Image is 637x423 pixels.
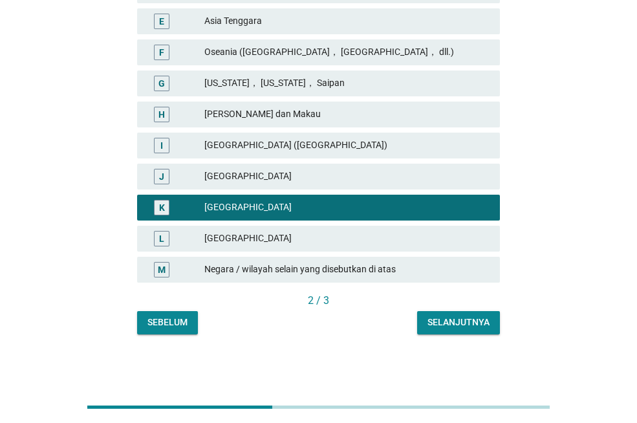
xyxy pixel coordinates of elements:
[159,14,164,28] div: E
[159,169,164,183] div: J
[159,45,164,59] div: F
[204,14,490,29] div: Asia Tenggara
[137,293,500,309] div: 2 / 3
[204,231,490,246] div: [GEOGRAPHIC_DATA]
[204,138,490,153] div: [GEOGRAPHIC_DATA] ([GEOGRAPHIC_DATA])
[427,316,490,329] div: Selanjutnya
[204,76,490,91] div: [US_STATE]， [US_STATE]， Saipan
[159,232,164,245] div: L
[159,201,165,214] div: K
[204,107,490,122] div: [PERSON_NAME] dan Makau
[158,76,165,90] div: G
[160,138,163,152] div: I
[147,316,188,329] div: Sebelum
[137,311,198,334] button: Sebelum
[417,311,500,334] button: Selanjutnya
[204,169,490,184] div: [GEOGRAPHIC_DATA]
[158,107,165,121] div: H
[204,200,490,215] div: [GEOGRAPHIC_DATA]
[204,45,490,60] div: Oseania ([GEOGRAPHIC_DATA]， [GEOGRAPHIC_DATA]， dll.)
[204,262,490,277] div: Negara / wilayah selain yang disebutkan di atas
[158,263,166,276] div: M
